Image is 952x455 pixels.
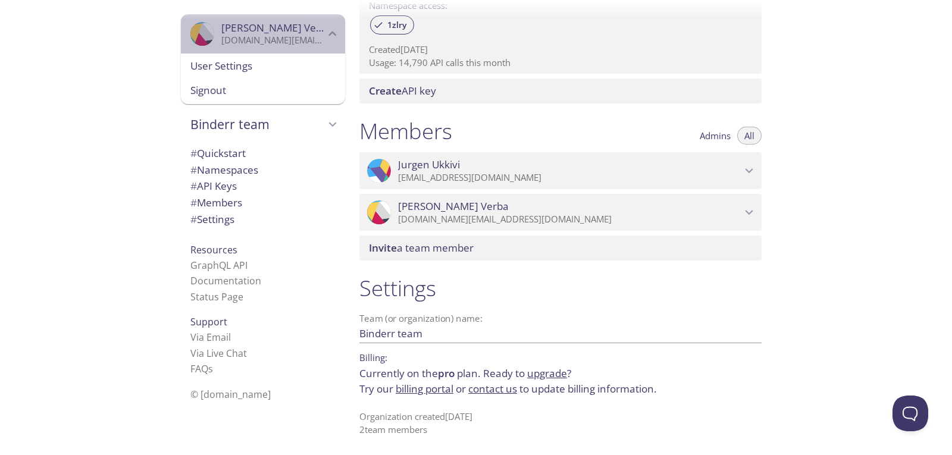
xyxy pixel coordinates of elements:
[190,179,197,193] span: #
[438,366,455,380] span: pro
[369,241,474,255] span: a team member
[190,196,242,209] span: Members
[369,43,752,56] p: Created [DATE]
[359,118,452,145] h1: Members
[181,162,345,178] div: Namespaces
[359,236,762,261] div: Invite a team member
[359,79,762,103] div: Create API Key
[221,34,325,46] p: [DOMAIN_NAME][EMAIL_ADDRESS][DOMAIN_NAME]
[190,58,336,74] span: User Settings
[190,212,234,226] span: Settings
[359,410,762,436] p: Organization created [DATE] 2 team member s
[190,259,248,272] a: GraphQL API
[737,127,762,145] button: All
[369,57,752,69] p: Usage: 14,790 API calls this month
[190,163,197,177] span: #
[693,127,738,145] button: Admins
[190,315,227,328] span: Support
[190,116,325,133] span: Binderr team
[190,274,261,287] a: Documentation
[181,211,345,228] div: Team Settings
[190,212,197,226] span: #
[190,146,197,160] span: #
[398,172,741,184] p: [EMAIL_ADDRESS][DOMAIN_NAME]
[398,200,509,213] span: [PERSON_NAME] Verba
[359,382,657,396] span: Try our or to update billing information.
[398,214,741,225] p: [DOMAIN_NAME][EMAIL_ADDRESS][DOMAIN_NAME]
[181,194,345,211] div: Members
[396,382,453,396] a: billing portal
[359,275,762,302] h1: Settings
[483,366,571,380] span: Ready to ?
[398,158,460,171] span: Jurgen Ukkivi
[181,109,345,140] div: Binderr team
[359,194,762,231] div: Vladyslav Verba
[181,178,345,194] div: API Keys
[190,388,271,401] span: © [DOMAIN_NAME]
[369,241,397,255] span: Invite
[190,83,336,98] span: Signout
[892,396,928,431] iframe: Help Scout Beacon - Open
[370,15,414,34] div: 1zlry
[190,290,243,303] a: Status Page
[190,347,247,360] a: Via Live Chat
[181,14,345,54] div: Vladyslav Verba
[359,152,762,189] div: Jurgen Ukkivi
[208,362,213,375] span: s
[527,366,567,380] a: upgrade
[181,54,345,79] div: User Settings
[359,348,762,365] p: Billing:
[380,20,414,30] span: 1zlry
[190,331,231,344] a: Via Email
[190,146,246,160] span: Quickstart
[181,145,345,162] div: Quickstart
[190,196,197,209] span: #
[221,21,332,34] span: [PERSON_NAME] Verba
[359,366,762,396] p: Currently on the plan.
[190,163,258,177] span: Namespaces
[359,314,483,323] label: Team (or organization) name:
[190,243,237,256] span: Resources
[369,84,402,98] span: Create
[468,382,517,396] a: contact us
[181,78,345,104] div: Signout
[369,84,436,98] span: API key
[190,179,237,193] span: API Keys
[190,362,213,375] a: FAQ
